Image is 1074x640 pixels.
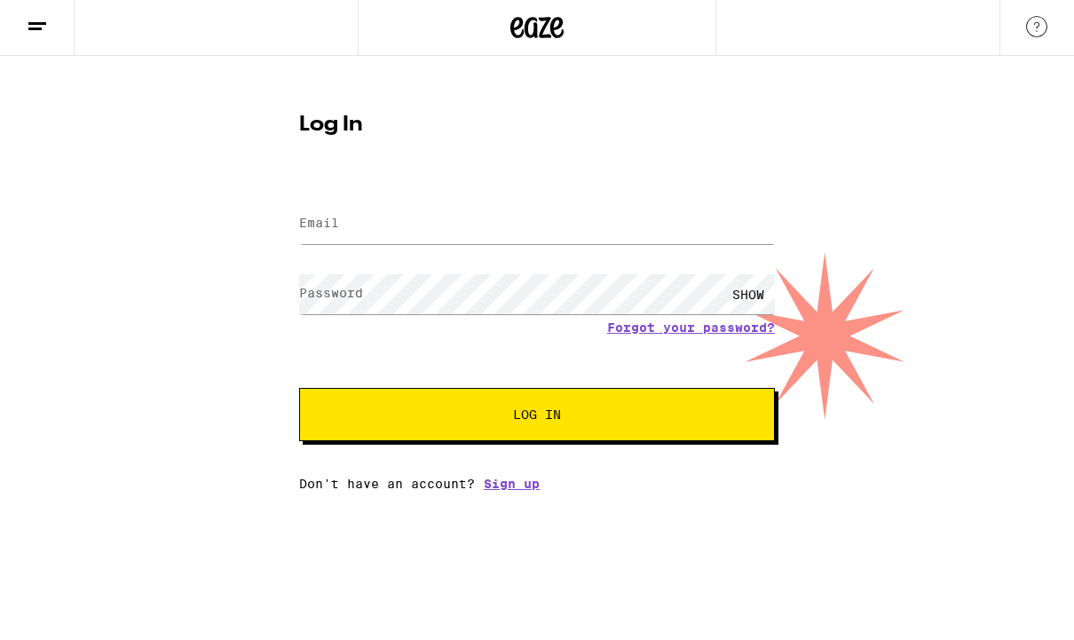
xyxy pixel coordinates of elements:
[11,12,128,27] span: Hi. Need any help?
[607,321,775,336] a: Forgot your password?
[299,287,363,301] label: Password
[299,478,775,492] div: Don't have an account?
[299,205,775,245] input: Email
[299,217,339,231] label: Email
[299,389,775,442] button: Log In
[513,409,561,422] span: Log In
[484,478,540,492] a: Sign up
[722,275,775,315] div: SHOW
[299,115,775,137] h1: Log In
